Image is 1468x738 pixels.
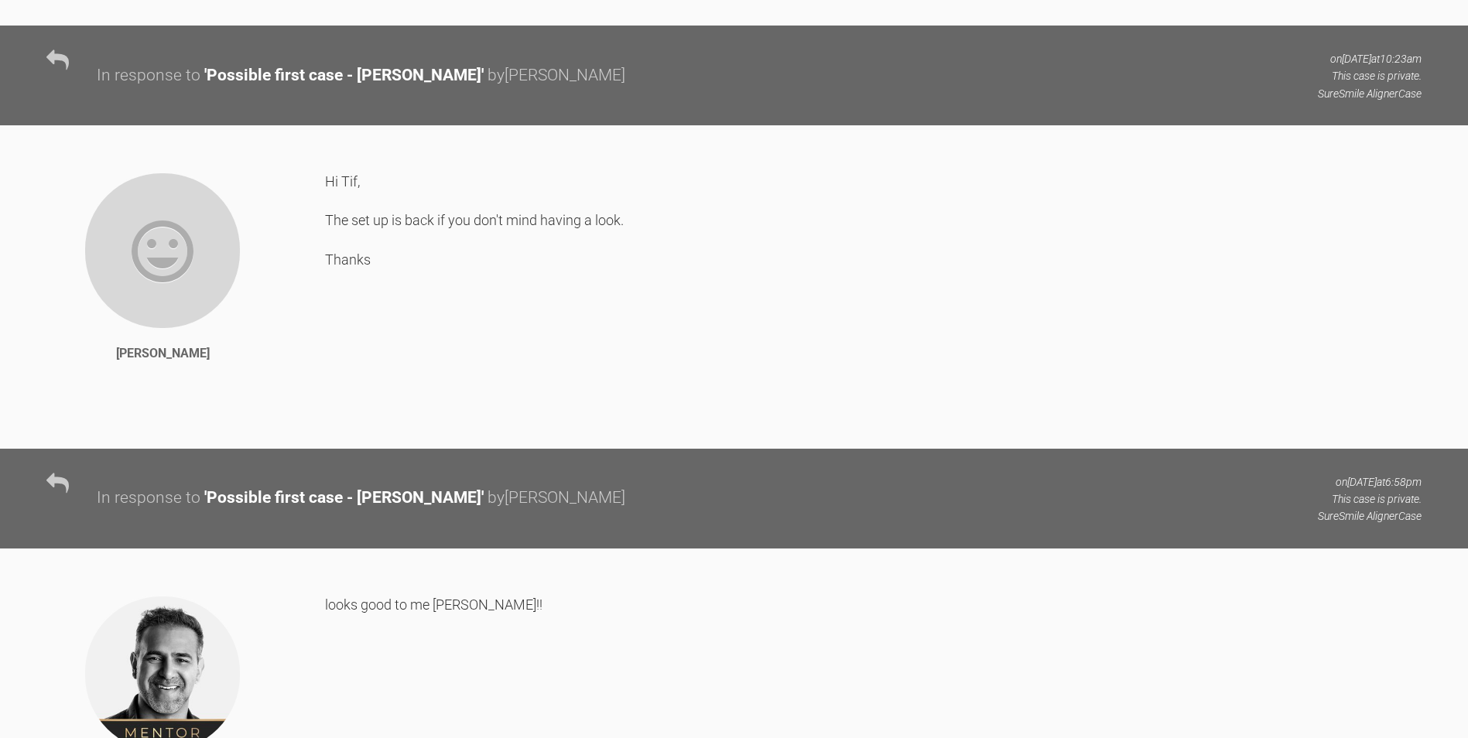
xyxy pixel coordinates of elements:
p: This case is private. [1318,490,1422,507]
p: This case is private. [1318,67,1422,84]
div: Hi Tif, The set up is back if you don't mind having a look. Thanks [325,172,1422,425]
p: SureSmile Aligner Case [1318,507,1422,524]
div: ' Possible first case - [PERSON_NAME] ' [204,63,484,89]
div: by [PERSON_NAME] [488,63,625,89]
div: In response to [97,485,200,511]
p: on [DATE] at 6:58pm [1318,473,1422,490]
p: SureSmile Aligner Case [1318,85,1422,102]
img: Rupen Patel [84,172,241,330]
p: on [DATE] at 10:23am [1318,50,1422,67]
div: In response to [97,63,200,89]
div: by [PERSON_NAME] [488,485,625,511]
div: ' Possible first case - [PERSON_NAME] ' [204,485,484,511]
div: [PERSON_NAME] [116,343,210,364]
